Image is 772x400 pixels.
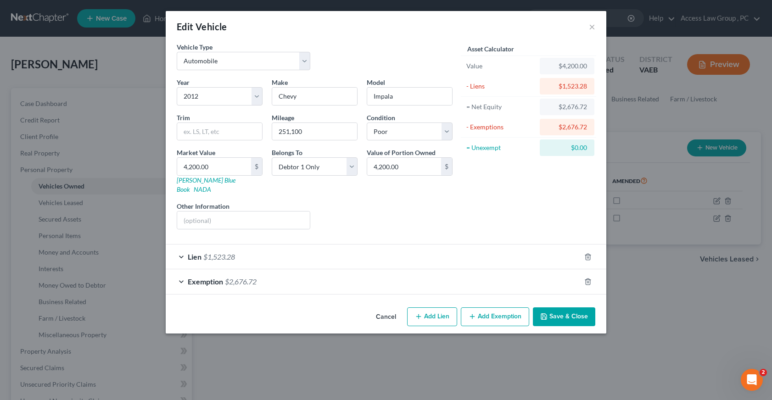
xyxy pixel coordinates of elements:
div: - Liens [466,82,536,91]
span: Make [272,78,288,86]
div: $4,200.00 [547,61,587,71]
span: Lien [188,252,201,261]
input: (optional) [177,211,310,229]
button: Add Exemption [461,307,529,327]
div: = Net Equity [466,102,536,111]
div: $1,523.28 [547,82,587,91]
div: $ [441,158,452,175]
div: $ [251,158,262,175]
label: Model [367,78,385,87]
input: ex. Nissan [272,88,357,105]
label: Asset Calculator [467,44,514,54]
span: 2 [760,369,767,376]
label: Other Information [177,201,229,211]
span: $2,676.72 [225,277,257,286]
input: 0.00 [367,158,441,175]
button: Add Lien [407,307,457,327]
div: Value [466,61,536,71]
input: -- [272,123,357,140]
div: = Unexempt [466,143,536,152]
label: Market Value [177,148,215,157]
label: Value of Portion Owned [367,148,436,157]
button: × [589,21,595,32]
label: Year [177,78,190,87]
span: $1,523.28 [203,252,235,261]
input: ex. LS, LT, etc [177,123,262,140]
a: [PERSON_NAME] Blue Book [177,176,235,193]
div: Edit Vehicle [177,20,227,33]
label: Condition [367,113,395,122]
div: $2,676.72 [547,102,587,111]
a: NADA [194,185,211,193]
label: Mileage [272,113,294,122]
label: Trim [177,113,190,122]
iframe: Intercom live chat [741,369,763,391]
button: Save & Close [533,307,595,327]
input: 0.00 [177,158,251,175]
button: Cancel [369,308,403,327]
label: Vehicle Type [177,42,213,52]
span: Belongs To [272,149,302,156]
input: ex. Altima [367,88,452,105]
div: $2,676.72 [547,122,587,132]
div: - Exemptions [466,122,536,132]
span: Exemption [188,277,223,286]
div: $0.00 [547,143,587,152]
